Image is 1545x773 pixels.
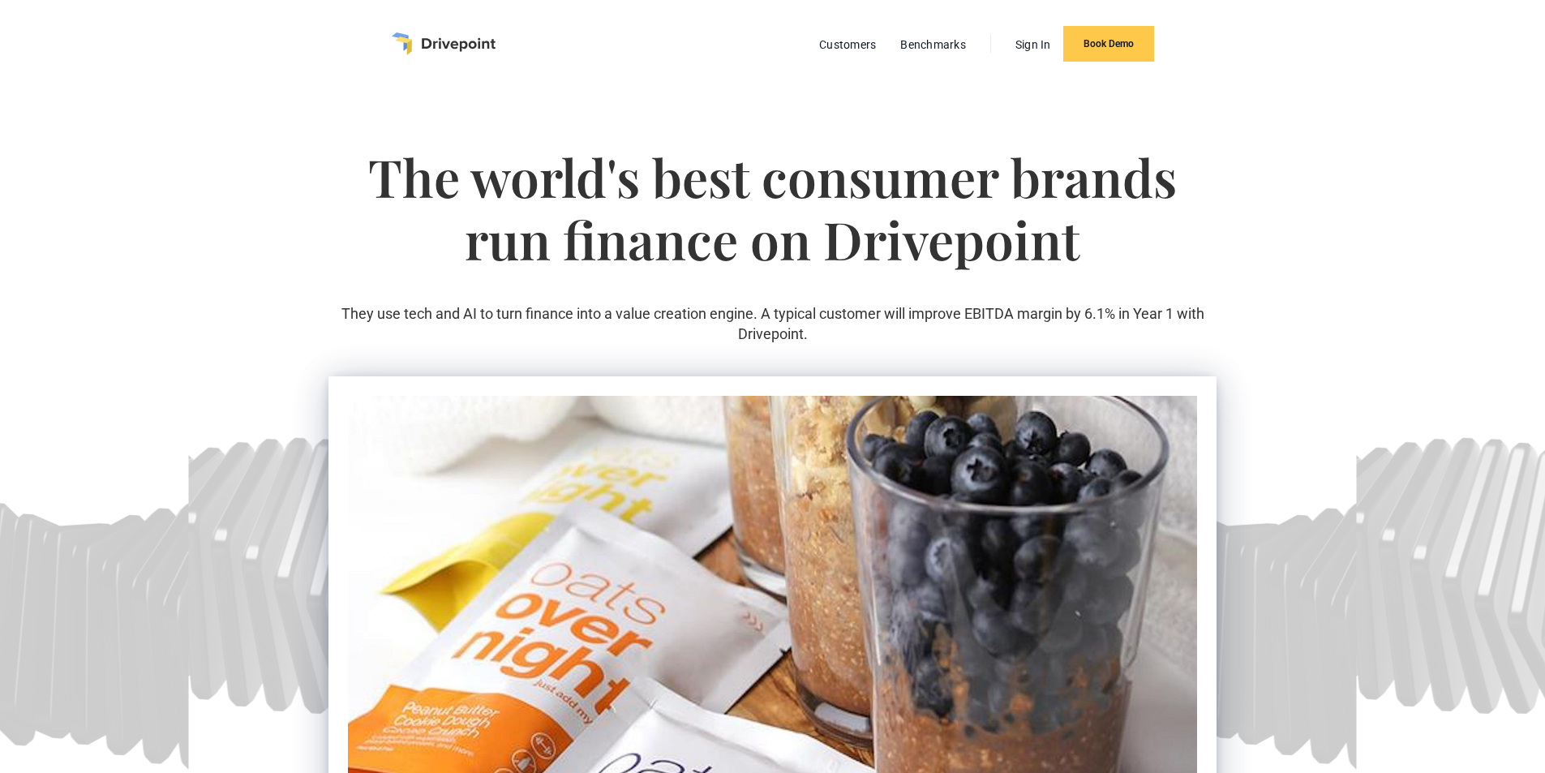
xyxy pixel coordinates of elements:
[392,32,496,55] a: home
[1007,34,1059,55] a: Sign In
[328,303,1217,344] p: They use tech and AI to turn finance into a value creation engine. A typical customer will improv...
[892,34,974,55] a: Benchmarks
[1063,26,1154,62] a: Book Demo
[328,146,1217,303] h1: The world's best consumer brands run finance on Drivepoint
[811,34,884,55] a: Customers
